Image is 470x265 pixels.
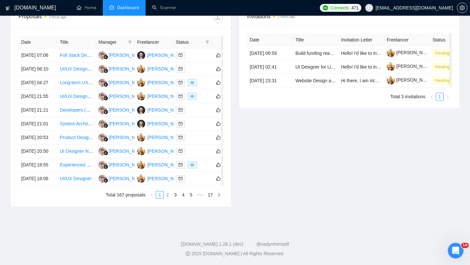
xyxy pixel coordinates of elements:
[216,66,221,71] span: like
[103,178,108,183] img: gigradar-bm.png
[147,79,185,86] div: [PERSON_NAME]
[147,52,185,59] div: [PERSON_NAME]
[295,78,364,83] a: Website Design and Development
[293,46,338,60] td: Build funding ready Figma prototype -UX/UI Mapped
[99,107,146,112] a: HH[PERSON_NAME]
[99,148,146,153] a: HH[PERSON_NAME]
[152,5,176,10] a: searchScanner
[99,39,125,46] span: Manager
[179,108,182,112] span: mail
[247,60,293,74] td: [DATE] 02:41
[179,53,182,57] span: mail
[99,106,107,114] img: HH
[190,94,194,98] span: eye
[213,15,223,20] span: download
[99,52,146,57] a: HH[PERSON_NAME]
[180,191,187,198] a: 4
[19,12,121,23] div: Proposals
[217,193,221,197] span: right
[216,176,221,181] span: like
[436,93,443,100] a: 1
[214,120,222,128] button: like
[103,82,108,87] img: gigradar-bm.png
[137,176,185,181] a: VP[PERSON_NAME]
[214,79,222,86] button: like
[99,176,146,181] a: HH[PERSON_NAME]
[387,49,395,57] img: c1VvKIttGVViXNJL2ESZaUf3zaf4LsFQKa-J0jOo-moCuMrl1Xwh1qxgsHaISjvPQe
[60,80,131,85] a: Long-term UX/UI Designer Needed
[109,175,146,182] div: [PERSON_NAME]
[19,172,57,186] td: [DATE] 18:06
[444,93,451,101] li: Next Page
[60,53,181,58] a: Full Stack Dev Needed for SaaS Customer Review Platform
[147,161,185,168] div: [PERSON_NAME]
[106,191,145,199] li: Total 167 proposals
[109,52,146,59] div: [PERSON_NAME]
[19,36,57,49] th: Date
[387,77,434,83] a: [PERSON_NAME]
[256,242,289,247] a: @vadymhimself
[293,74,338,87] td: Website Design and Development
[60,66,181,71] a: UI/UX Designer Needed for Construction Company Website
[57,62,96,76] td: UI/UX Designer Needed for Construction Company Website
[330,4,350,11] span: Connects:
[57,103,96,117] td: Developers (Rust) - 100% remote, ASAP, 12+ months
[60,162,178,167] a: Experienced UX/UI Designer for Startup-Focused Projects
[19,145,57,158] td: [DATE] 20:50
[172,191,179,198] a: 3
[179,163,182,167] span: mail
[99,51,107,59] img: HH
[137,121,185,126] a: OP[PERSON_NAME]
[428,93,436,101] button: left
[103,110,108,114] img: gigradar-bm.png
[461,243,469,248] span: 10
[387,76,395,85] img: c1VvKIttGVViXNJL2ESZaUf3zaf4LsFQKa-J0jOo-moCuMrl1Xwh1qxgsHaISjvPQe
[432,77,452,84] span: Pending
[99,147,107,155] img: HH
[179,149,182,153] span: mail
[147,134,185,141] div: [PERSON_NAME]
[384,34,430,46] th: Freelancer
[216,53,221,58] span: like
[60,107,168,113] a: Developers (Rust) - 100% remote, ASAP, 12+ months
[179,94,182,98] span: mail
[60,135,141,140] a: Product Designer for Legal Tech Startup
[323,5,328,10] img: upwork-logo.png
[99,65,107,73] img: HH
[77,5,96,10] a: homeHome
[147,106,185,114] div: [PERSON_NAME]
[216,162,221,167] span: like
[137,147,145,155] img: VP
[216,135,221,140] span: like
[103,96,108,101] img: gigradar-bm.png
[205,191,215,199] li: 17
[57,145,96,158] td: UI Designer Needed for Innovative Medical Software
[103,151,108,155] img: gigradar-bm.png
[127,37,133,47] span: filter
[156,191,164,199] li: 1
[19,62,57,76] td: [DATE] 06:10
[216,107,221,113] span: like
[99,162,146,167] a: HH[PERSON_NAME]
[99,120,107,128] img: HH
[216,94,221,99] span: like
[103,164,108,169] img: gigradar-bm.png
[436,93,444,101] li: 1
[206,191,215,198] a: 17
[179,81,182,85] span: mail
[390,93,425,101] li: Total 3 invitations
[179,177,182,180] span: mail
[186,251,190,256] span: copyright
[137,162,185,167] a: VP[PERSON_NAME]
[430,95,434,99] span: left
[147,175,185,182] div: [PERSON_NAME]
[156,191,163,198] a: 1
[214,147,222,155] button: like
[99,175,107,183] img: HH
[137,161,145,169] img: VP
[137,52,185,57] a: OP[PERSON_NAME]
[60,176,91,181] a: UI/UX Designer
[109,120,146,127] div: [PERSON_NAME]
[60,94,149,99] a: UI/UX Designer Needed for Ongoing Project
[367,6,371,10] span: user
